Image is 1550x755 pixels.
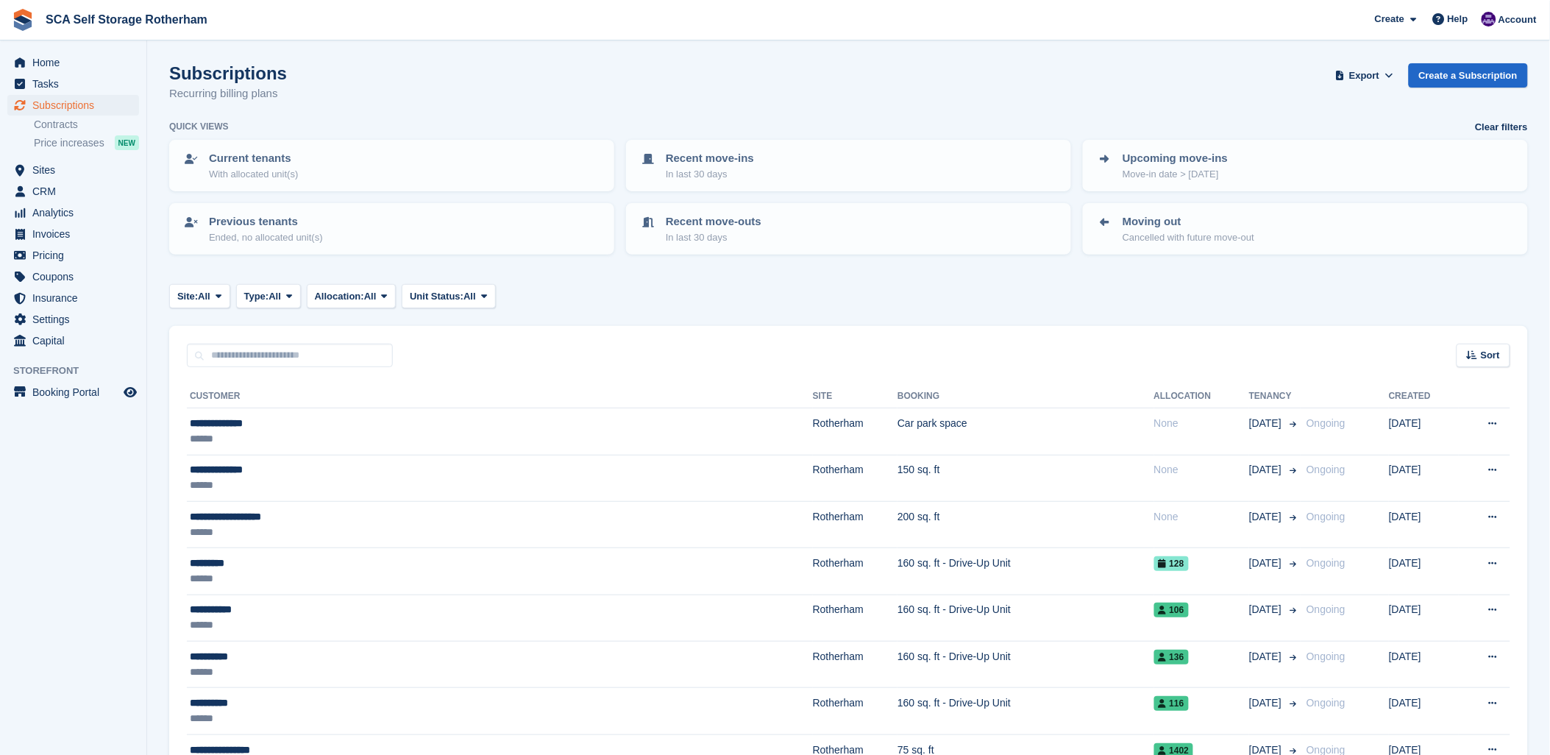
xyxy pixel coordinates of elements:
[1123,230,1254,245] p: Cancelled with future move-out
[34,136,104,150] span: Price increases
[1084,205,1526,253] a: Moving out Cancelled with future move-out
[1307,557,1345,569] span: Ongoing
[1154,509,1249,525] div: None
[1307,511,1345,522] span: Ongoing
[897,455,1153,501] td: 150 sq. ft
[1154,650,1189,664] span: 136
[171,141,613,190] a: Current tenants With allocated unit(s)
[1154,462,1249,478] div: None
[666,230,761,245] p: In last 30 days
[307,284,397,308] button: Allocation: All
[1332,63,1397,88] button: Export
[813,595,897,641] td: Rotherham
[666,167,754,182] p: In last 30 days
[1349,68,1379,83] span: Export
[666,150,754,167] p: Recent move-ins
[1307,603,1345,615] span: Ongoing
[1249,509,1284,525] span: [DATE]
[1389,408,1459,455] td: [DATE]
[7,288,139,308] a: menu
[1389,548,1459,595] td: [DATE]
[7,95,139,116] a: menu
[1389,595,1459,641] td: [DATE]
[1375,12,1404,26] span: Create
[121,383,139,401] a: Preview store
[32,52,121,73] span: Home
[1475,120,1528,135] a: Clear filters
[169,85,287,102] p: Recurring billing plans
[32,224,121,244] span: Invoices
[209,230,323,245] p: Ended, no allocated unit(s)
[7,181,139,202] a: menu
[7,330,139,351] a: menu
[1307,417,1345,429] span: Ongoing
[666,213,761,230] p: Recent move-outs
[115,135,139,150] div: NEW
[7,52,139,73] a: menu
[1389,385,1459,408] th: Created
[1249,416,1284,431] span: [DATE]
[32,266,121,287] span: Coupons
[897,385,1153,408] th: Booking
[13,364,146,378] span: Storefront
[244,289,269,304] span: Type:
[1409,63,1528,88] a: Create a Subscription
[32,382,121,403] span: Booking Portal
[628,141,1070,190] a: Recent move-ins In last 30 days
[897,642,1153,688] td: 160 sq. ft - Drive-Up Unit
[7,245,139,266] a: menu
[32,288,121,308] span: Insurance
[209,213,323,230] p: Previous tenants
[34,118,139,132] a: Contracts
[1154,696,1189,711] span: 116
[1481,348,1500,363] span: Sort
[40,7,213,32] a: SCA Self Storage Rotherham
[1389,455,1459,501] td: [DATE]
[1249,556,1284,571] span: [DATE]
[32,74,121,94] span: Tasks
[897,501,1153,547] td: 200 sq. ft
[1249,602,1284,617] span: [DATE]
[897,548,1153,595] td: 160 sq. ft - Drive-Up Unit
[1482,12,1496,26] img: Kelly Neesham
[177,289,198,304] span: Site:
[7,266,139,287] a: menu
[7,309,139,330] a: menu
[1123,150,1228,167] p: Upcoming move-ins
[209,167,298,182] p: With allocated unit(s)
[7,74,139,94] a: menu
[32,95,121,116] span: Subscriptions
[813,455,897,501] td: Rotherham
[269,289,281,304] span: All
[32,160,121,180] span: Sites
[1154,385,1249,408] th: Allocation
[897,595,1153,641] td: 160 sq. ft - Drive-Up Unit
[169,284,230,308] button: Site: All
[7,382,139,403] a: menu
[32,330,121,351] span: Capital
[32,245,121,266] span: Pricing
[813,688,897,734] td: Rotherham
[1307,464,1345,475] span: Ongoing
[169,63,287,83] h1: Subscriptions
[1307,697,1345,709] span: Ongoing
[1389,688,1459,734] td: [DATE]
[402,284,495,308] button: Unit Status: All
[410,289,463,304] span: Unit Status:
[813,642,897,688] td: Rotherham
[1389,501,1459,547] td: [DATE]
[171,205,613,253] a: Previous tenants Ended, no allocated unit(s)
[1154,603,1189,617] span: 106
[1154,556,1189,571] span: 128
[198,289,210,304] span: All
[813,501,897,547] td: Rotherham
[628,205,1070,253] a: Recent move-outs In last 30 days
[32,309,121,330] span: Settings
[813,548,897,595] td: Rotherham
[364,289,377,304] span: All
[813,408,897,455] td: Rotherham
[1389,642,1459,688] td: [DATE]
[897,688,1153,734] td: 160 sq. ft - Drive-Up Unit
[1249,649,1284,664] span: [DATE]
[209,150,298,167] p: Current tenants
